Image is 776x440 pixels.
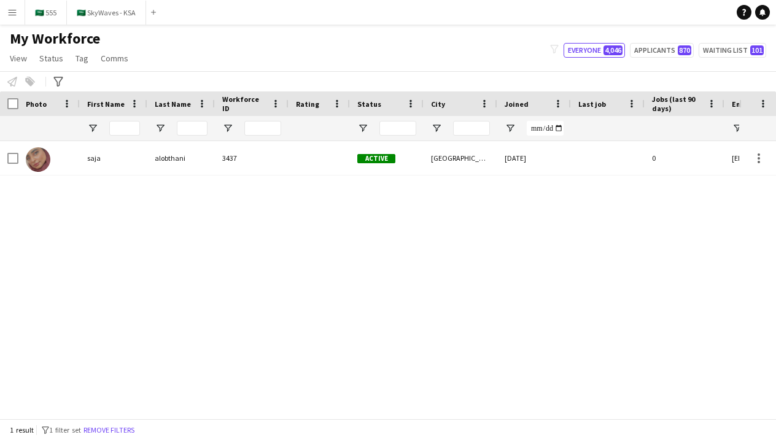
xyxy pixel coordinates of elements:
button: 🇸🇦 SkyWaves - KSA [67,1,146,25]
a: Status [34,50,68,66]
div: 3437 [215,141,289,175]
button: Open Filter Menu [431,123,442,134]
span: Tag [76,53,88,64]
div: 0 [645,141,724,175]
span: Status [357,99,381,109]
div: [GEOGRAPHIC_DATA] [424,141,497,175]
div: alobthani [147,141,215,175]
input: Joined Filter Input [527,121,564,136]
div: [DATE] [497,141,571,175]
a: View [5,50,32,66]
button: Open Filter Menu [505,123,516,134]
button: Waiting list101 [699,43,766,58]
app-action-btn: Advanced filters [51,74,66,89]
span: First Name [87,99,125,109]
span: 101 [750,45,764,55]
button: Open Filter Menu [222,123,233,134]
button: 🇸🇦 555 [25,1,67,25]
input: Workforce ID Filter Input [244,121,281,136]
span: Jobs (last 90 days) [652,95,702,113]
input: City Filter Input [453,121,490,136]
button: Open Filter Menu [155,123,166,134]
div: saja [80,141,147,175]
button: Applicants870 [630,43,694,58]
input: Status Filter Input [379,121,416,136]
button: Everyone4,046 [564,43,625,58]
img: saja alobthani [26,147,50,172]
span: 4,046 [603,45,623,55]
span: Last job [578,99,606,109]
button: Remove filters [81,423,137,437]
span: Active [357,154,395,163]
span: Joined [505,99,529,109]
span: View [10,53,27,64]
input: First Name Filter Input [109,121,140,136]
span: Workforce ID [222,95,266,113]
span: Email [732,99,751,109]
span: Status [39,53,63,64]
input: Last Name Filter Input [177,121,208,136]
button: Open Filter Menu [732,123,743,134]
a: Tag [71,50,93,66]
button: Open Filter Menu [87,123,98,134]
span: Last Name [155,99,191,109]
span: City [431,99,445,109]
span: 1 filter set [49,425,81,434]
span: Comms [101,53,128,64]
button: Open Filter Menu [357,123,368,134]
span: My Workforce [10,29,100,48]
span: Photo [26,99,47,109]
a: Comms [96,50,133,66]
span: 870 [678,45,691,55]
span: Rating [296,99,319,109]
